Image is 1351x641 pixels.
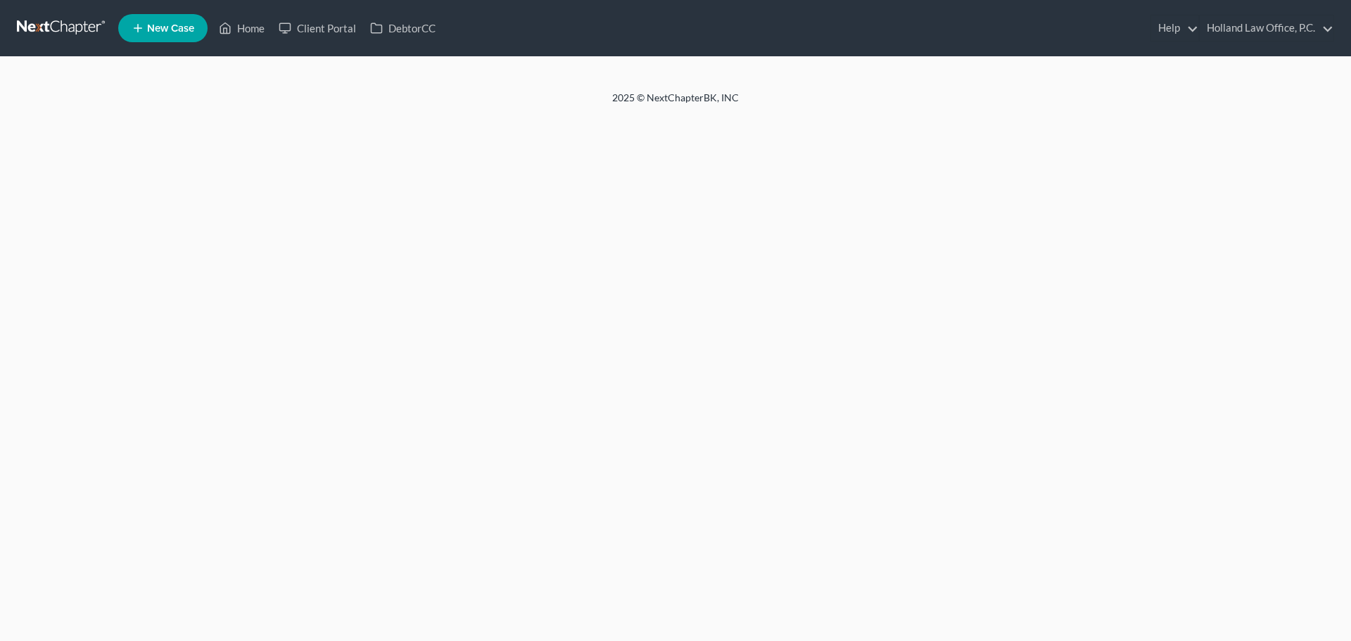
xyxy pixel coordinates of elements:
[274,91,1077,116] div: 2025 © NextChapterBK, INC
[1200,15,1333,41] a: Holland Law Office, P.C.
[1151,15,1198,41] a: Help
[118,14,208,42] new-legal-case-button: New Case
[272,15,363,41] a: Client Portal
[212,15,272,41] a: Home
[363,15,443,41] a: DebtorCC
